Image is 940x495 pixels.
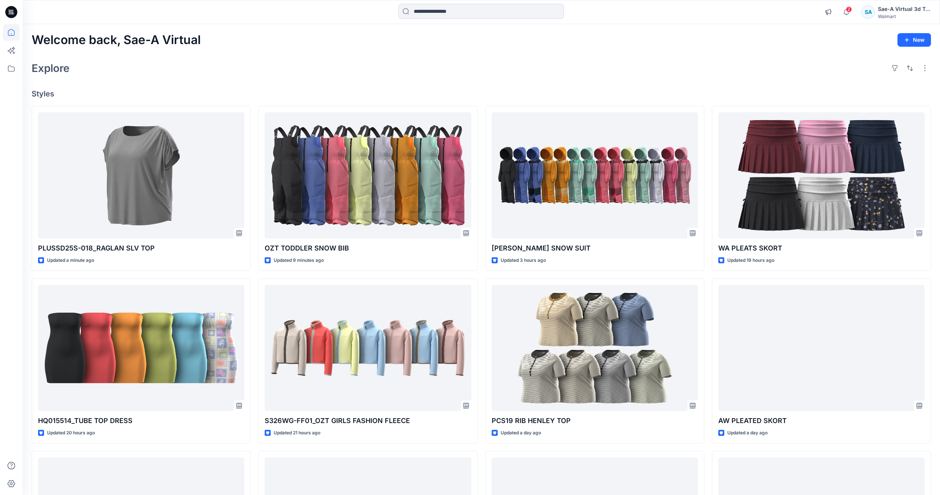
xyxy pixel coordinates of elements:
[265,416,471,426] p: S326WG-FF01_OZT GIRLS FASHION FLEECE
[265,285,471,411] a: S326WG-FF01_OZT GIRLS FASHION FLEECE
[727,257,774,264] p: Updated 19 hours ago
[718,112,925,238] a: WA PLEATS SKORT
[846,6,852,12] span: 2
[501,429,541,437] p: Updated a day ago
[38,243,244,254] p: PLUSSD25S-018_RAGLAN SLV TOP
[878,5,931,14] div: Sae-A Virtual 3d Team
[727,429,768,437] p: Updated a day ago
[38,285,244,411] a: HQ015514_TUBE TOP DRESS
[32,89,931,98] h4: Styles
[492,416,698,426] p: PCS19 RIB HENLEY TOP
[47,257,94,264] p: Updated a minute ago
[274,429,320,437] p: Updated 21 hours ago
[492,285,698,411] a: PCS19 RIB HENLEY TOP
[501,257,546,264] p: Updated 3 hours ago
[32,62,70,74] h2: Explore
[32,33,201,47] h2: Welcome back, Sae-A Virtual
[861,5,875,19] div: SA
[265,243,471,254] p: OZT TODDLER SNOW BIB
[38,416,244,426] p: HQ015514_TUBE TOP DRESS
[47,429,95,437] p: Updated 20 hours ago
[492,112,698,238] a: OZT TODDLER SNOW SUIT
[492,243,698,254] p: [PERSON_NAME] SNOW SUIT
[718,416,925,426] p: AW PLEATED SKORT
[265,112,471,238] a: OZT TODDLER SNOW BIB
[274,257,324,264] p: Updated 9 minutes ago
[718,243,925,254] p: WA PLEATS SKORT
[38,112,244,238] a: PLUSSD25S-018_RAGLAN SLV TOP
[878,14,931,19] div: Walmart
[897,33,931,47] button: New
